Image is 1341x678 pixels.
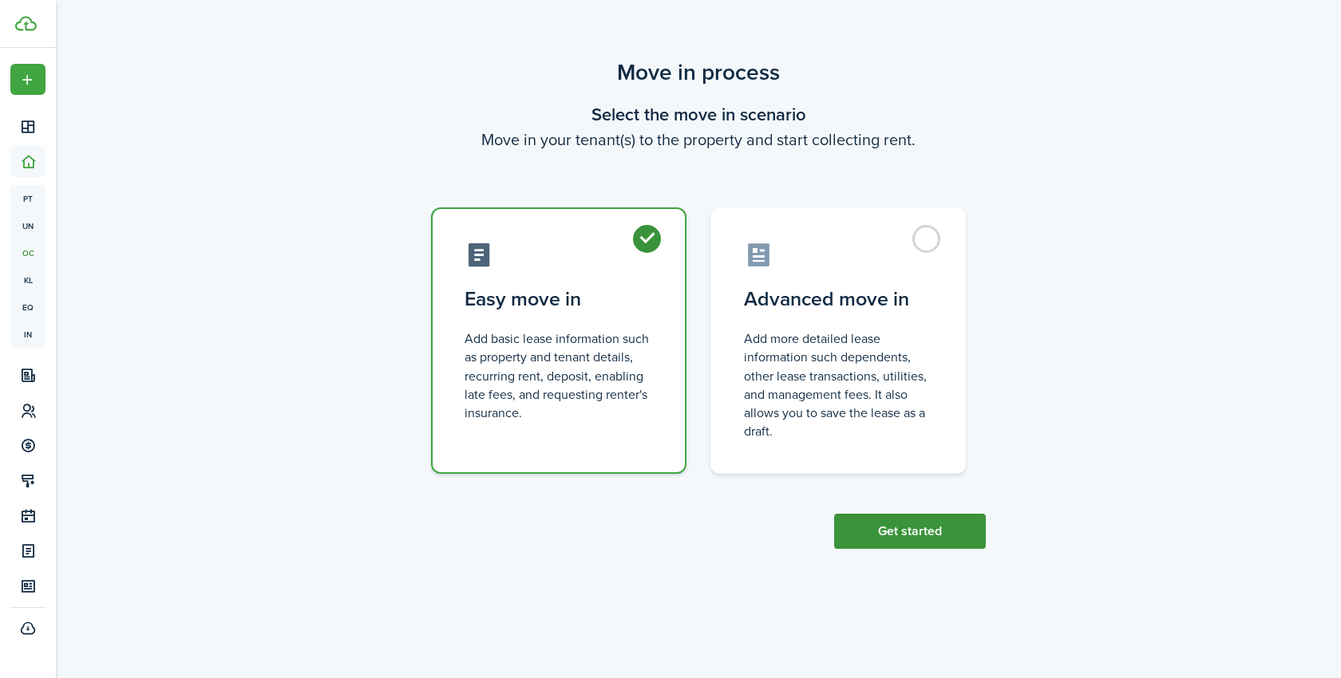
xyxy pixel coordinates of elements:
[10,64,45,95] button: Open menu
[834,514,986,549] button: Get started
[465,329,653,422] control-radio-card-description: Add basic lease information such as property and tenant details, recurring rent, deposit, enablin...
[10,185,45,212] a: pt
[744,329,932,440] control-radio-card-description: Add more detailed lease information such dependents, other lease transactions, utilities, and man...
[411,128,986,152] wizard-step-header-description: Move in your tenant(s) to the property and start collecting rent.
[10,239,45,266] a: oc
[465,285,653,313] control-radio-card-title: Easy move in
[10,266,45,294] a: kl
[411,101,986,128] wizard-step-header-title: Select the move in scenario
[744,285,932,313] control-radio-card-title: Advanced move in
[15,16,37,31] img: TenantCloud
[10,212,45,239] a: un
[411,56,986,89] scenario-title: Move in process
[10,321,45,348] a: in
[10,294,45,321] a: eq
